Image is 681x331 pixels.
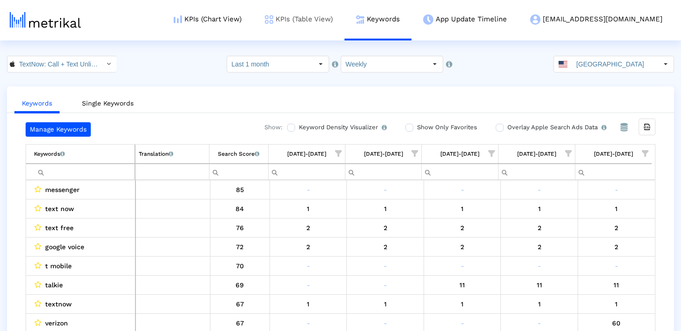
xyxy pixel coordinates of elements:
input: Filter cell [135,164,209,179]
span: verizon [45,317,68,329]
img: metrical-logo-light.png [10,12,81,28]
div: 70 [214,260,266,272]
label: Show Only Favorites [415,122,477,132]
div: 69 [214,279,266,291]
div: 9/6/25 [427,184,498,196]
a: Keywords [14,95,60,113]
div: 9/20/25 [581,317,652,329]
div: Select [313,56,329,72]
div: 9/13/25 [504,203,574,215]
span: Show filter options for column '08/17/25-08/23/25' [335,150,342,157]
div: Select [101,56,116,72]
div: 9/6/25 [427,222,498,234]
div: [DATE]-[DATE] [287,148,326,160]
div: 9/6/25 [427,241,498,253]
div: 67 [214,317,266,329]
div: 85 [214,184,266,196]
input: Filter cell [575,164,652,179]
td: Column Search Score [209,145,268,164]
div: [DATE]-[DATE] [594,148,633,160]
div: Select [427,56,443,72]
div: 8/30/25 [350,298,420,310]
div: 8/30/25 [350,184,420,196]
div: 9/20/25 [581,241,652,253]
input: Filter cell [269,164,345,179]
div: Select [658,56,674,72]
label: Overlay Apple Search Ads Data [505,122,607,132]
div: [DATE]-[DATE] [517,148,556,160]
td: Filter cell [26,164,135,180]
td: Column 08/24/25-08/30/25 [345,145,422,164]
div: 9/6/25 [427,317,498,329]
div: 8/30/25 [350,222,420,234]
div: 84 [214,203,266,215]
div: 9/20/25 [581,298,652,310]
span: Show filter options for column '09/14/25-09/20/25' [642,150,648,157]
input: Filter cell [499,164,575,179]
div: 9/13/25 [504,184,574,196]
input: Filter cell [422,164,498,179]
div: 9/13/25 [504,279,574,291]
div: 9/6/25 [427,203,498,215]
div: 9/13/25 [504,298,574,310]
div: 8/30/25 [350,241,420,253]
div: 72 [214,241,266,253]
td: Column Keyword [26,145,135,164]
div: 9/20/25 [581,184,652,196]
div: 8/30/25 [350,203,420,215]
div: 8/23/25 [273,317,344,329]
td: Column 08/17/25-08/23/25 [269,145,345,164]
a: Manage Keywords [26,122,91,137]
div: 9/6/25 [427,298,498,310]
div: 8/30/25 [350,260,420,272]
img: kpi-chart-menu-icon.png [174,15,182,23]
div: [DATE]-[DATE] [364,148,403,160]
td: Column 09/07/25-09/13/25 [499,145,575,164]
div: Show: [255,122,283,137]
img: my-account-menu-icon.png [530,14,540,25]
div: 8/23/25 [273,241,344,253]
span: textnow [45,298,72,310]
div: 76 [214,222,266,234]
div: Export all data [639,119,655,135]
div: 8/23/25 [273,260,344,272]
span: talkie [45,279,63,291]
div: - [273,279,344,291]
a: Single Keywords [74,95,141,112]
div: 67 [214,298,266,310]
div: 9/13/25 [504,222,574,234]
span: text free [45,222,74,234]
div: 9/13/25 [504,260,574,272]
div: 8/23/25 [273,298,344,310]
label: Keyword Density Visualizer [297,122,387,132]
div: 9/6/25 [427,260,498,272]
div: 8/23/25 [273,203,344,215]
span: Show filter options for column '08/24/25-08/30/25' [411,150,418,157]
div: 9/6/25 [427,279,498,291]
div: 8/23/25 [273,184,344,196]
div: 9/20/25 [581,203,652,215]
td: Column 09/14/25-09/20/25 [575,145,652,164]
span: t mobile [45,260,72,272]
div: 8/23/25 [273,222,344,234]
div: Search Score [218,148,259,160]
td: Filter cell [345,164,422,180]
img: keywords.png [356,15,364,24]
input: Filter cell [34,164,135,179]
div: [DATE]-[DATE] [440,148,479,160]
input: Filter cell [209,164,268,179]
div: 9/20/25 [581,279,652,291]
div: Translation [139,148,173,160]
td: Column Translation [135,145,209,164]
div: 9/20/25 [581,222,652,234]
span: Show filter options for column '09/07/25-09/13/25' [565,150,572,157]
div: 9/13/25 [504,317,574,329]
div: Keywords [34,148,65,160]
span: text now [45,203,74,215]
span: Show filter options for column '08/31/25-09/06/25' [488,150,495,157]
